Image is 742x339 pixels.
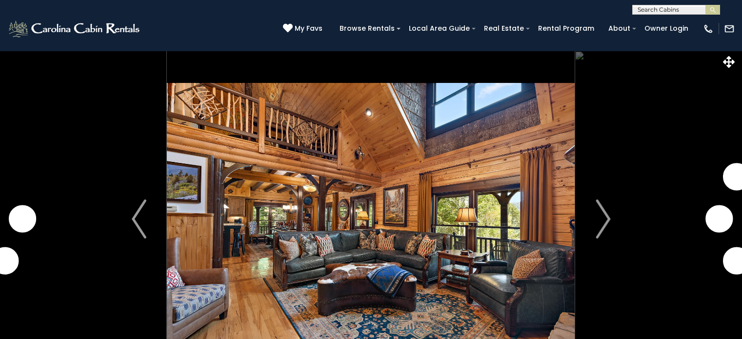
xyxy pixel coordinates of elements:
[596,199,610,239] img: arrow
[533,21,599,36] a: Rental Program
[335,21,400,36] a: Browse Rentals
[479,21,529,36] a: Real Estate
[132,199,146,239] img: arrow
[283,23,325,34] a: My Favs
[295,23,322,34] span: My Favs
[724,23,735,34] img: mail-regular-white.png
[640,21,693,36] a: Owner Login
[703,23,714,34] img: phone-regular-white.png
[603,21,635,36] a: About
[404,21,475,36] a: Local Area Guide
[7,19,142,39] img: White-1-2.png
